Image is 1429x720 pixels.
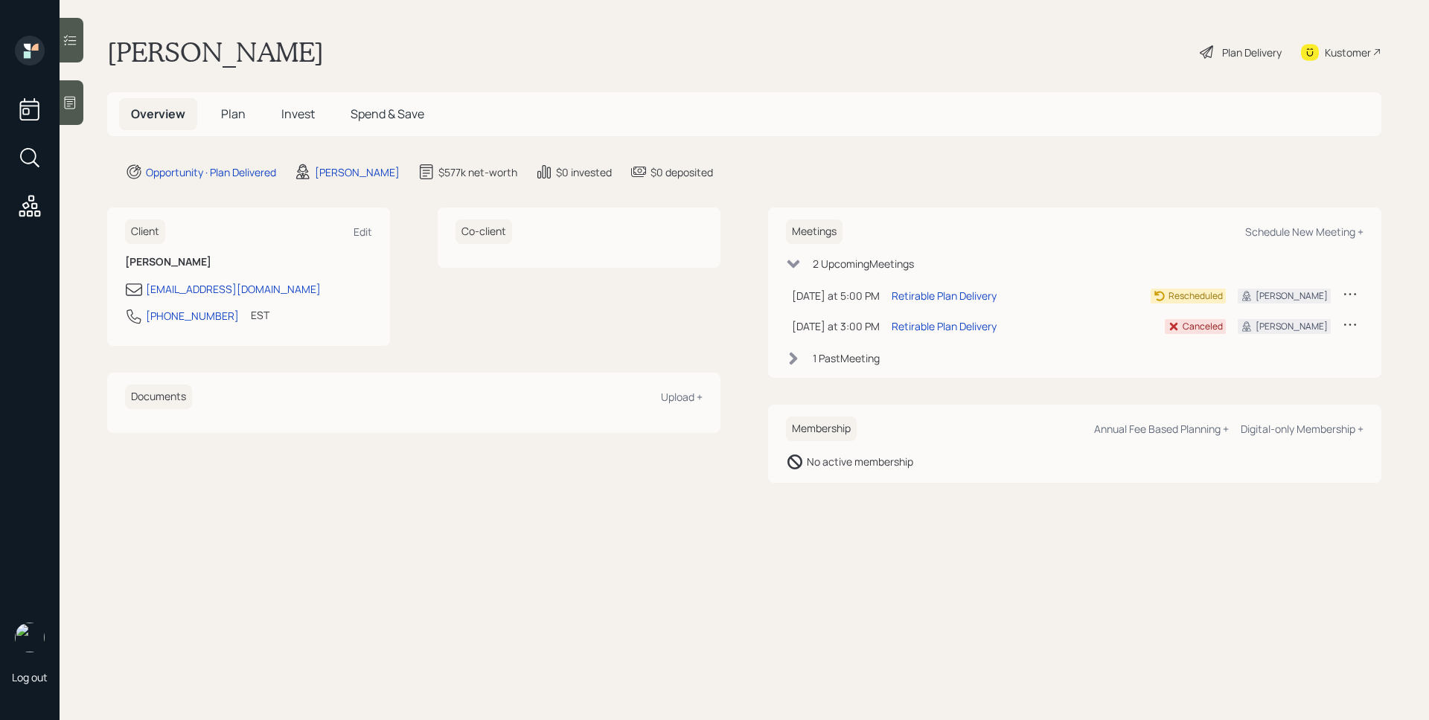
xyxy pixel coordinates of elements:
[455,219,512,244] h6: Co-client
[1256,320,1328,333] div: [PERSON_NAME]
[146,164,276,180] div: Opportunity · Plan Delivered
[146,308,239,324] div: [PHONE_NUMBER]
[351,106,424,122] span: Spend & Save
[251,307,269,323] div: EST
[892,318,997,334] div: Retirable Plan Delivery
[221,106,246,122] span: Plan
[813,256,914,271] div: 2 Upcoming Meeting s
[1241,422,1364,436] div: Digital-only Membership +
[315,164,400,180] div: [PERSON_NAME]
[786,219,843,244] h6: Meetings
[107,36,324,68] h1: [PERSON_NAME]
[1169,289,1223,303] div: Rescheduled
[1325,45,1371,60] div: Kustomer
[892,288,997,303] div: Retirable Plan Delivery
[12,670,48,684] div: Log out
[813,350,880,366] div: 1 Past Meeting
[650,164,713,180] div: $0 deposited
[15,623,45,652] img: james-distasi-headshot.png
[281,106,315,122] span: Invest
[1183,320,1223,333] div: Canceled
[1245,225,1364,239] div: Schedule New Meeting +
[146,281,321,297] div: [EMAIL_ADDRESS][DOMAIN_NAME]
[786,417,857,441] h6: Membership
[125,385,192,409] h6: Documents
[125,219,165,244] h6: Client
[1222,45,1282,60] div: Plan Delivery
[792,318,880,334] div: [DATE] at 3:00 PM
[354,225,372,239] div: Edit
[1094,422,1229,436] div: Annual Fee Based Planning +
[556,164,612,180] div: $0 invested
[438,164,517,180] div: $577k net-worth
[661,390,703,404] div: Upload +
[807,454,913,469] div: No active membership
[125,256,372,269] h6: [PERSON_NAME]
[792,288,880,303] div: [DATE] at 5:00 PM
[1256,289,1328,303] div: [PERSON_NAME]
[131,106,185,122] span: Overview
